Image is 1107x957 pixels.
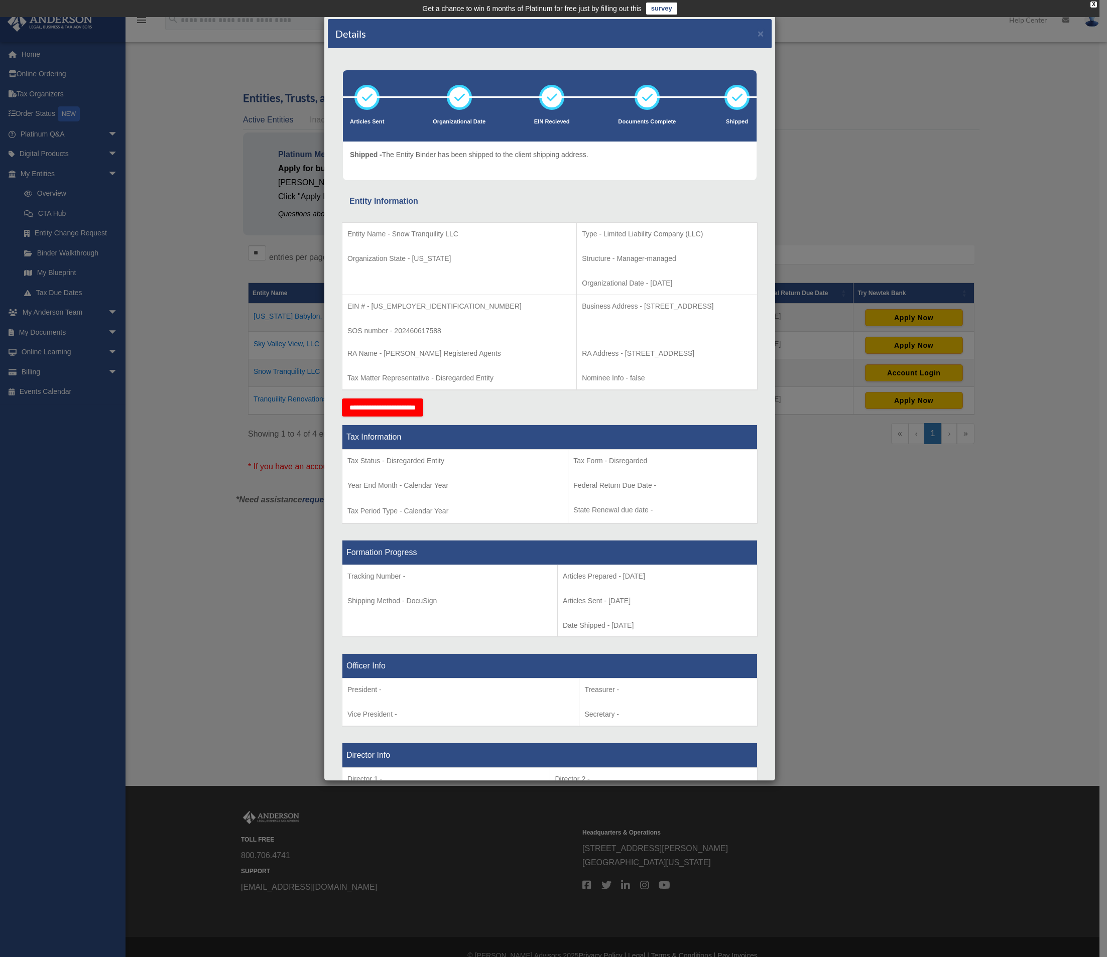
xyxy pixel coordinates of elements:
p: Shipped [724,117,750,127]
p: Director 2 - [555,773,753,785]
p: Business Address - [STREET_ADDRESS] [582,300,752,313]
th: Director Info [342,743,758,767]
td: Tax Period Type - Calendar Year [342,449,568,523]
p: Articles Sent [350,117,384,127]
p: Nominee Info - false [582,372,752,384]
p: Organization State - [US_STATE] [347,252,571,265]
p: Vice President - [347,708,574,721]
p: Articles Sent - [DATE] [563,595,752,607]
p: Year End Month - Calendar Year [347,479,563,492]
p: SOS number - 202460617588 [347,325,571,337]
p: State Renewal due date - [573,504,752,516]
p: President - [347,683,574,696]
th: Officer Info [342,654,758,678]
p: RA Name - [PERSON_NAME] Registered Agents [347,347,571,360]
p: Date Shipped - [DATE] [563,619,752,632]
th: Tax Information [342,425,758,449]
p: EIN # - [US_EMPLOYER_IDENTIFICATION_NUMBER] [347,300,571,313]
p: RA Address - [STREET_ADDRESS] [582,347,752,360]
p: Tax Status - Disregarded Entity [347,455,563,467]
p: Federal Return Due Date - [573,479,752,492]
p: Secretary - [584,708,752,721]
div: close [1090,2,1097,8]
td: Director 5 - [342,767,550,842]
p: Director 1 - [347,773,545,785]
p: Shipping Method - DocuSign [347,595,552,607]
p: Treasurer - [584,683,752,696]
p: EIN Recieved [534,117,570,127]
a: survey [646,3,677,15]
p: Documents Complete [618,117,676,127]
button: × [758,28,764,39]
div: Entity Information [349,194,750,208]
p: Structure - Manager-managed [582,252,752,265]
p: Tax Form - Disregarded [573,455,752,467]
p: Articles Prepared - [DATE] [563,570,752,583]
div: Get a chance to win 6 months of Platinum for free just by filling out this [422,3,642,15]
span: Shipped - [350,151,382,159]
p: Tax Matter Representative - Disregarded Entity [347,372,571,384]
p: Organizational Date - [DATE] [582,277,752,290]
p: Entity Name - Snow Tranquility LLC [347,228,571,240]
p: Type - Limited Liability Company (LLC) [582,228,752,240]
p: The Entity Binder has been shipped to the client shipping address. [350,149,588,161]
th: Formation Progress [342,540,758,565]
h4: Details [335,27,366,41]
p: Tracking Number - [347,570,552,583]
p: Organizational Date [433,117,485,127]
